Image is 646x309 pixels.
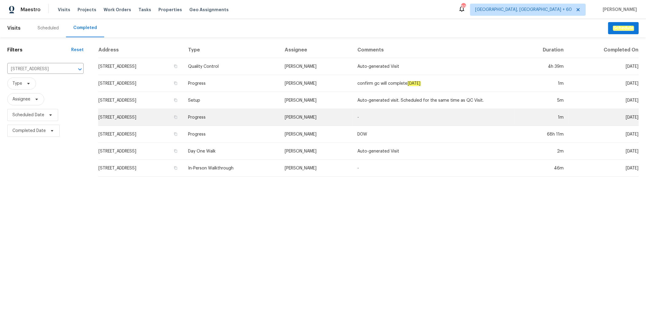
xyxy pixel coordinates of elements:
span: Assignee [12,96,30,102]
td: - [353,109,515,126]
th: Address [98,42,183,58]
td: [DATE] [568,126,639,143]
td: [STREET_ADDRESS] [98,109,183,126]
span: Properties [158,7,182,13]
td: Auto-generated Visit [353,143,515,160]
td: [DATE] [568,160,639,177]
td: Auto-generated visit. Scheduled for the same time as QC Visit. [353,92,515,109]
td: [STREET_ADDRESS] [98,160,183,177]
div: Completed [73,25,97,31]
em: Schedule [613,26,634,31]
td: 68h 11m [515,126,568,143]
button: Copy Address [173,97,178,103]
td: [DATE] [568,75,639,92]
th: Duration [515,42,568,58]
button: Copy Address [173,64,178,69]
td: [DATE] [568,109,639,126]
span: Projects [78,7,96,13]
div: 836 [461,4,465,10]
td: [PERSON_NAME] [280,143,353,160]
td: D0W [353,126,515,143]
span: Tasks [138,8,151,12]
div: Scheduled [38,25,59,31]
button: Open [76,65,84,74]
button: Copy Address [173,81,178,86]
td: 2m [515,143,568,160]
td: Progress [183,75,280,92]
th: Assignee [280,42,353,58]
span: [GEOGRAPHIC_DATA], [GEOGRAPHIC_DATA] + 60 [475,7,572,13]
td: [PERSON_NAME] [280,75,353,92]
td: Auto-generated Visit [353,58,515,75]
span: Geo Assignments [189,7,229,13]
td: 46m [515,160,568,177]
button: Copy Address [173,114,178,120]
span: [PERSON_NAME] [600,7,637,13]
td: 4h 39m [515,58,568,75]
span: Work Orders [104,7,131,13]
td: [DATE] [568,58,639,75]
em: [DATE] [408,81,421,86]
td: [PERSON_NAME] [280,126,353,143]
td: [DATE] [568,92,639,109]
td: [STREET_ADDRESS] [98,126,183,143]
td: [PERSON_NAME] [280,92,353,109]
td: [STREET_ADDRESS] [98,58,183,75]
td: [PERSON_NAME] [280,58,353,75]
th: Comments [353,42,515,58]
button: Copy Address [173,148,178,154]
span: Type [12,81,22,87]
h1: Filters [7,47,71,53]
span: Visits [7,21,21,35]
button: Copy Address [173,165,178,171]
td: [PERSON_NAME] [280,160,353,177]
td: confirm gc will complete [353,75,515,92]
button: Schedule [608,22,639,35]
td: In-Person Walkthrough [183,160,280,177]
th: Type [183,42,280,58]
td: [DATE] [568,143,639,160]
span: Scheduled Date [12,112,44,118]
td: 1m [515,109,568,126]
td: Setup [183,92,280,109]
td: Progress [183,109,280,126]
th: Completed On [568,42,639,58]
td: - [353,160,515,177]
td: Day One Walk [183,143,280,160]
td: 5m [515,92,568,109]
input: Search for an address... [7,64,67,74]
td: 1m [515,75,568,92]
div: Reset [71,47,84,53]
td: Quality Control [183,58,280,75]
span: Maestro [21,7,41,13]
button: Copy Address [173,131,178,137]
td: [STREET_ADDRESS] [98,143,183,160]
td: [PERSON_NAME] [280,109,353,126]
td: [STREET_ADDRESS] [98,92,183,109]
td: Progress [183,126,280,143]
span: Visits [58,7,70,13]
span: Completed Date [12,128,46,134]
td: [STREET_ADDRESS] [98,75,183,92]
